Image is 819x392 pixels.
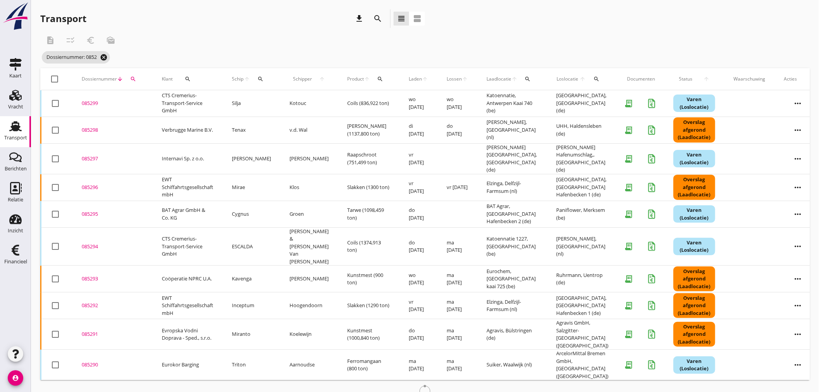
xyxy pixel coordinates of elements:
[524,76,531,82] i: search
[399,174,437,201] td: vr [DATE]
[621,151,636,167] i: receipt_long
[82,275,143,283] div: 085293
[437,319,477,350] td: ma [DATE]
[621,271,636,287] i: receipt_long
[399,350,437,380] td: ma [DATE]
[477,266,547,292] td: Eurochem, [GEOGRAPHIC_DATA] kaai 725 (be)
[477,143,547,174] td: [PERSON_NAME] [GEOGRAPHIC_DATA], [GEOGRAPHIC_DATA] (de)
[280,350,338,380] td: Aarnoudse
[787,354,809,376] i: more_horiz
[673,150,715,167] div: Varen (Loslocatie)
[280,201,338,227] td: Groen
[399,266,437,292] td: wo [DATE]
[8,370,23,386] i: account_circle
[477,227,547,266] td: Katoennatie 1227, [GEOGRAPHIC_DATA] (be)
[698,76,716,82] i: arrow_upward
[152,266,223,292] td: Coöperatie NPRC U.A.
[152,174,223,201] td: EWT Schiffahrtsgesellschaft mbH
[437,117,477,143] td: do [DATE]
[477,292,547,319] td: Elzinga, Delfzijl-Farmsum (nl)
[547,319,618,350] td: Agravis GmbH, Salzgitter-[GEOGRAPHIC_DATA] ([GEOGRAPHIC_DATA])
[280,174,338,201] td: Klos
[280,227,338,266] td: [PERSON_NAME] & [PERSON_NAME] Van [PERSON_NAME]
[232,76,244,83] span: Schip
[787,93,809,114] i: more_horiz
[787,148,809,170] i: more_horiz
[364,76,370,82] i: arrow_upward
[547,143,618,174] td: [PERSON_NAME] Hafenumschlag,, [GEOGRAPHIC_DATA] (de)
[673,205,715,223] div: Varen (Loslocatie)
[82,184,143,191] div: 085296
[338,90,399,117] td: Coils (836,922 ton)
[280,319,338,350] td: Koelewijn
[338,292,399,319] td: Slakken (1290 ton)
[447,76,462,83] span: Lossen
[82,126,143,134] div: 085298
[409,76,422,83] span: Laden
[673,76,698,83] span: Status
[399,117,437,143] td: di [DATE]
[152,319,223,350] td: Evropska Vodni Doprava - Sped., s.r.o.
[399,90,437,117] td: wo [DATE]
[244,76,250,82] i: arrow_upward
[338,227,399,266] td: Coils (1374,913 ton)
[787,177,809,198] i: more_horiz
[152,90,223,117] td: CTS Cremerius-Transport-Service GmbH
[621,122,636,138] i: receipt_long
[787,236,809,257] i: more_horiz
[4,259,27,264] div: Financieel
[82,243,143,251] div: 085294
[347,76,364,83] span: Product
[547,117,618,143] td: UHH, Haldensleben (de)
[437,350,477,380] td: ma [DATE]
[511,76,517,82] i: arrow_upward
[8,197,23,202] div: Relatie
[82,361,143,369] div: 085290
[787,203,809,225] i: more_horiz
[152,292,223,319] td: EWT Schiffahrtsgesellschaft mbH
[437,292,477,319] td: ma [DATE]
[280,292,338,319] td: Hoogendoorn
[787,119,809,141] i: more_horiz
[547,201,618,227] td: Paniflower, Merksem (be)
[5,166,27,171] div: Berichten
[280,90,338,117] td: Kotouc
[784,76,812,83] div: Acties
[338,350,399,380] td: Ferromangaan (800 ton)
[673,266,715,292] div: Overslag afgerond (Laadlocatie)
[477,90,547,117] td: Katoennatie, Antwerpen Kaai 740 (be)
[223,201,280,227] td: Cygnus
[152,350,223,380] td: Eurokor Barging
[547,350,618,380] td: ArcelorMittal Bremen GmbH, [GEOGRAPHIC_DATA] ([GEOGRAPHIC_DATA])
[399,292,437,319] td: vr [DATE]
[477,350,547,380] td: Suiker, Waalwijk (nl)
[413,14,422,23] i: view_agenda
[437,266,477,292] td: ma [DATE]
[2,2,29,31] img: logo-small.a267ee39.svg
[338,266,399,292] td: Kunstmest (900 ton)
[4,135,27,140] div: Transport
[547,292,618,319] td: [GEOGRAPHIC_DATA], [GEOGRAPHIC_DATA] Hafenbecken 1 (de)
[621,327,636,342] i: receipt_long
[9,73,22,78] div: Kaart
[621,298,636,313] i: receipt_long
[477,174,547,201] td: Elzinga, Delfzijl-Farmsum (nl)
[338,319,399,350] td: Kunstmest (1000,840 ton)
[280,117,338,143] td: v.d. Wal
[547,227,618,266] td: [PERSON_NAME], [GEOGRAPHIC_DATA] (nl)
[437,227,477,266] td: ma [DATE]
[42,51,110,64] span: Dossiernummer: 0852
[399,201,437,227] td: do [DATE]
[734,76,766,83] div: Waarschuwing
[223,90,280,117] td: Silja
[673,356,715,374] div: Varen (Loslocatie)
[82,155,143,163] div: 085297
[8,104,23,109] div: Vracht
[477,201,547,227] td: BAT Agrar, [GEOGRAPHIC_DATA] Hafenbecken 2 (de)
[223,319,280,350] td: Miranto
[594,76,600,82] i: search
[487,76,511,83] span: Laadlocatie
[621,357,636,373] i: receipt_long
[152,227,223,266] td: CTS Cremerius-Transport-Service GmbH
[338,117,399,143] td: [PERSON_NAME] (1137,800 ton)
